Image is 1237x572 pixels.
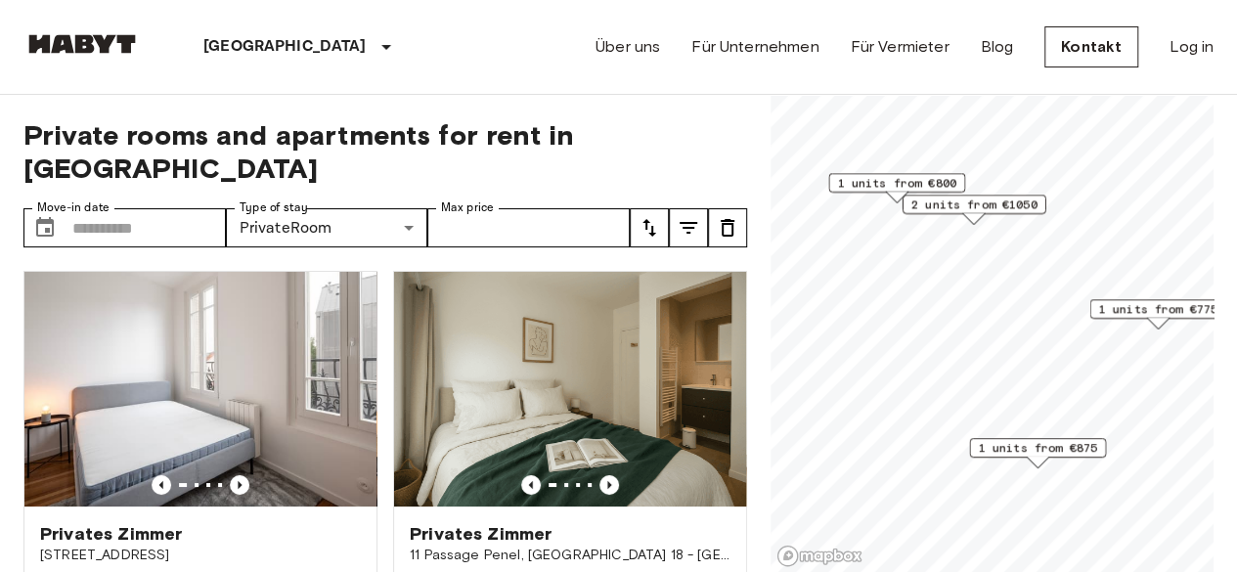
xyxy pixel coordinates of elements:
[230,475,249,495] button: Previous image
[40,546,361,565] span: [STREET_ADDRESS]
[599,475,619,495] button: Previous image
[828,173,965,203] div: Map marker
[203,35,367,59] p: [GEOGRAPHIC_DATA]
[240,199,308,216] label: Type of stay
[441,199,494,216] label: Max price
[25,208,65,247] button: Choose date
[669,208,708,247] button: tune
[1044,26,1138,67] a: Kontakt
[1170,35,1214,59] a: Log in
[903,195,1046,225] div: Map marker
[521,475,541,495] button: Previous image
[978,439,1097,457] span: 1 units from €875
[226,208,428,247] div: PrivateRoom
[1098,300,1217,318] span: 1 units from €775
[152,475,171,495] button: Previous image
[23,118,747,185] span: Private rooms and apartments for rent in [GEOGRAPHIC_DATA]
[850,35,949,59] a: Für Vermieter
[37,199,110,216] label: Move-in date
[969,438,1106,468] div: Map marker
[1089,299,1226,330] div: Map marker
[708,208,747,247] button: tune
[630,208,669,247] button: tune
[776,545,862,567] a: Mapbox logo
[23,34,141,54] img: Habyt
[596,35,660,59] a: Über uns
[24,272,376,506] img: Marketing picture of unit FR-18-004-001-04
[410,546,730,565] span: 11 Passage Penel, [GEOGRAPHIC_DATA] 18 - [GEOGRAPHIC_DATA]
[691,35,818,59] a: Für Unternehmen
[980,35,1013,59] a: Blog
[40,522,182,546] span: Privates Zimmer
[837,174,956,192] span: 1 units from €800
[911,196,1038,213] span: 2 units from €1050
[410,522,552,546] span: Privates Zimmer
[394,272,746,506] img: Marketing picture of unit FR-18-011-001-008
